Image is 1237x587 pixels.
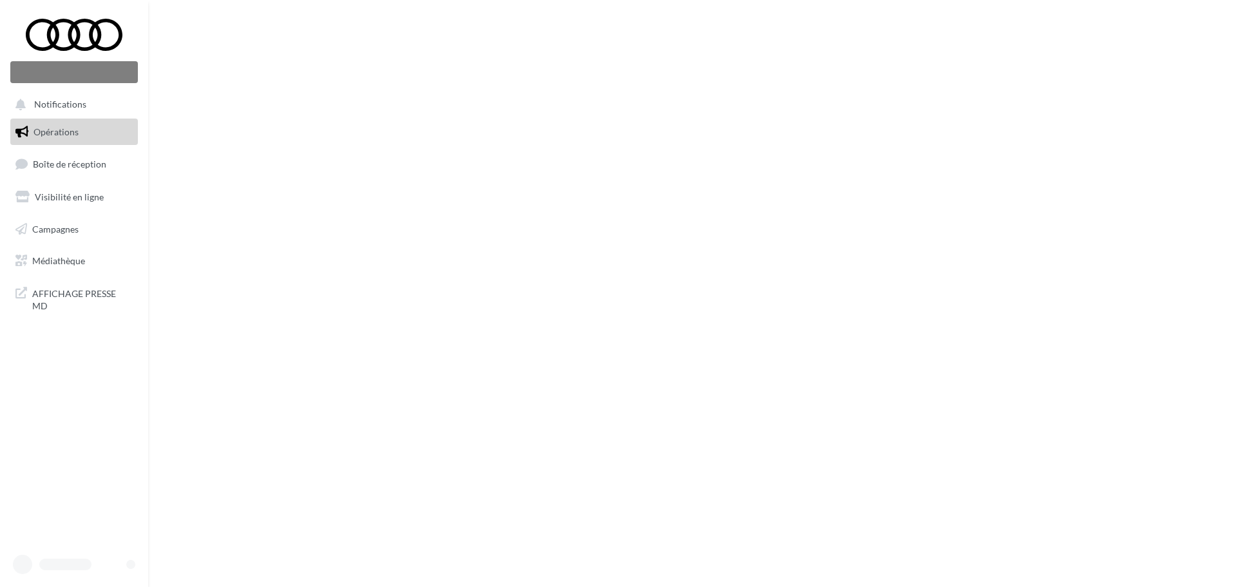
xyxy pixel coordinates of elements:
span: AFFICHAGE PRESSE MD [32,285,133,313]
a: Campagnes [8,216,140,243]
span: Boîte de réception [33,159,106,169]
a: Visibilité en ligne [8,184,140,211]
span: Opérations [34,126,79,137]
a: Médiathèque [8,247,140,274]
span: Campagnes [32,223,79,234]
a: AFFICHAGE PRESSE MD [8,280,140,318]
div: Nouvelle campagne [10,61,138,83]
a: Opérations [8,119,140,146]
span: Visibilité en ligne [35,191,104,202]
span: Notifications [34,99,86,110]
a: Boîte de réception [8,150,140,178]
span: Médiathèque [32,255,85,266]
